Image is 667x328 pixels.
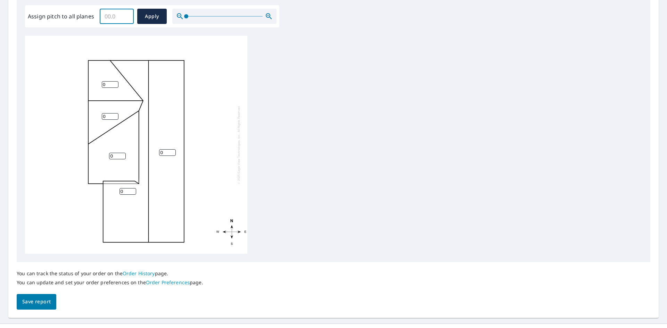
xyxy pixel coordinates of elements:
[17,294,56,310] button: Save report
[28,12,94,20] label: Assign pitch to all planes
[17,279,203,286] p: You can update and set your order preferences on the page.
[146,279,190,286] a: Order Preferences
[22,297,51,306] span: Save report
[17,270,203,277] p: You can track the status of your order on the page.
[100,7,134,26] input: 00.0
[143,12,161,21] span: Apply
[123,270,155,277] a: Order History
[137,9,167,24] button: Apply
